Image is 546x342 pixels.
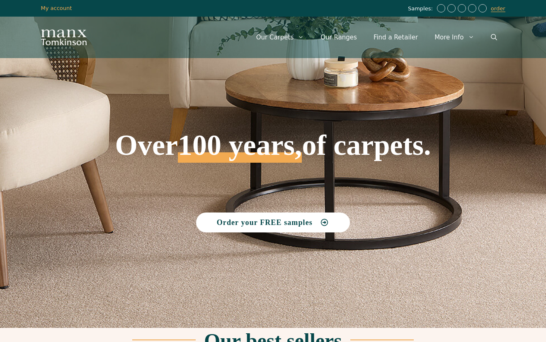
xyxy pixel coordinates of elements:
a: Our Ranges [312,25,365,50]
h1: Over of carpets. [46,71,500,163]
a: Find a Retailer [365,25,426,50]
a: order [491,5,505,12]
img: Manx Tomkinson [41,29,87,45]
a: Our Carpets [248,25,313,50]
a: More Info [426,25,482,50]
span: Samples: [408,5,435,12]
a: Order your FREE samples [196,213,350,232]
span: Order your FREE samples [217,219,313,226]
a: Open Search Bar [483,25,505,50]
a: My account [41,5,72,11]
nav: Primary [248,25,505,50]
span: 100 years, [178,138,302,163]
